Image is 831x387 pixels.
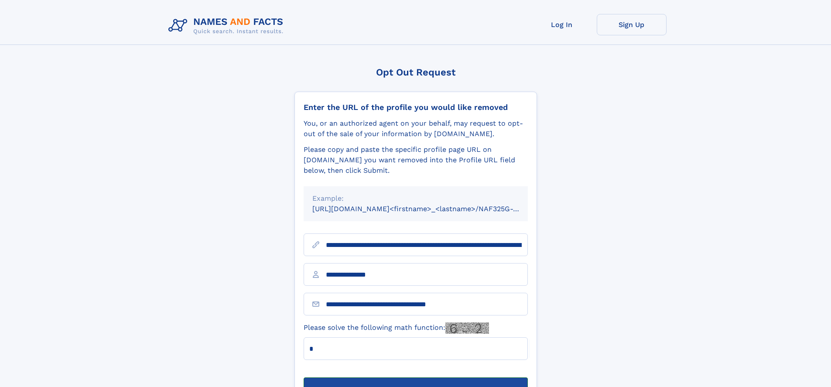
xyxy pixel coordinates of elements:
[294,67,537,78] div: Opt Out Request
[597,14,667,35] a: Sign Up
[304,144,528,176] div: Please copy and paste the specific profile page URL on [DOMAIN_NAME] you want removed into the Pr...
[304,322,489,334] label: Please solve the following math function:
[165,14,291,38] img: Logo Names and Facts
[312,193,519,204] div: Example:
[312,205,544,213] small: [URL][DOMAIN_NAME]<firstname>_<lastname>/NAF325G-xxxxxxxx
[527,14,597,35] a: Log In
[304,118,528,139] div: You, or an authorized agent on your behalf, may request to opt-out of the sale of your informatio...
[304,103,528,112] div: Enter the URL of the profile you would like removed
